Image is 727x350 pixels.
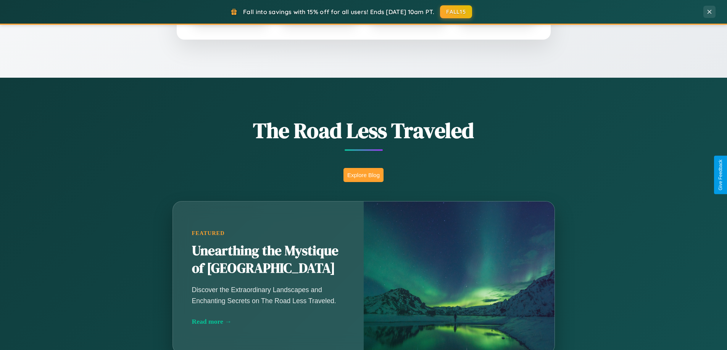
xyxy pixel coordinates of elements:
span: Fall into savings with 15% off for all users! Ends [DATE] 10am PT. [243,8,434,16]
div: Give Feedback [718,160,723,190]
p: Discover the Extraordinary Landscapes and Enchanting Secrets on The Road Less Traveled. [192,284,345,306]
div: Featured [192,230,345,237]
button: Explore Blog [343,168,384,182]
button: FALL15 [440,5,472,18]
div: Read more → [192,318,345,326]
h1: The Road Less Traveled [135,116,593,145]
h2: Unearthing the Mystique of [GEOGRAPHIC_DATA] [192,242,345,277]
